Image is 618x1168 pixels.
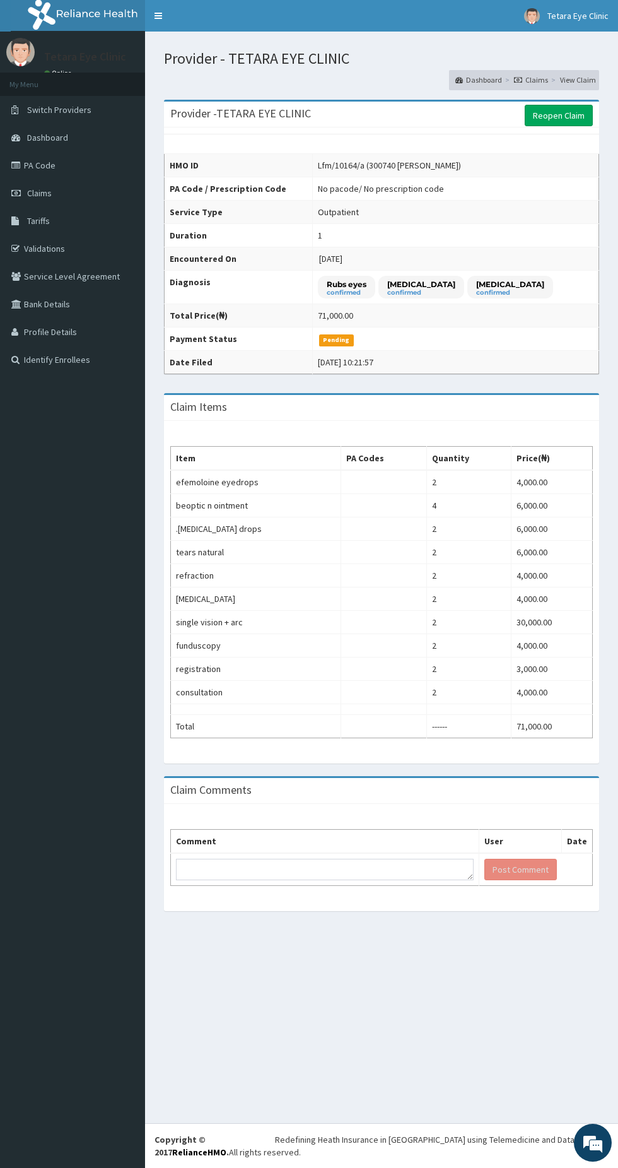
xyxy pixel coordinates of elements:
img: User Image [6,38,35,66]
td: ------ [426,715,511,738]
td: 71,000.00 [511,715,593,738]
td: registration [171,658,341,681]
th: PA Codes [341,447,427,471]
td: [MEDICAL_DATA] [171,587,341,611]
strong: Copyright © 2017 . [154,1134,229,1158]
p: Rubs eyes [327,279,366,290]
td: 2 [426,517,511,541]
td: Total [171,715,341,738]
td: single vision + arc [171,611,341,634]
td: 2 [426,470,511,494]
td: 4,000.00 [511,681,593,704]
div: Lfm/10164/a (300740 [PERSON_NAME]) [318,159,461,172]
td: 30,000.00 [511,611,593,634]
td: 2 [426,681,511,704]
td: 2 [426,564,511,587]
span: Dashboard [27,132,68,143]
span: Tariffs [27,215,50,227]
h3: Claim Comments [170,784,252,796]
td: consultation [171,681,341,704]
th: Comment [171,830,479,854]
th: Encountered On [165,247,313,270]
span: Pending [319,334,354,346]
td: 6,000.00 [511,541,593,564]
h1: Provider - TETARA EYE CLINIC [164,50,599,67]
td: 2 [426,541,511,564]
td: 4,000.00 [511,634,593,658]
button: Post Comment [484,859,557,880]
div: 71,000.00 [318,309,353,322]
td: 2 [426,658,511,681]
div: Outpatient [318,206,359,218]
small: confirmed [387,290,455,296]
span: Switch Providers [27,104,91,115]
td: funduscopy [171,634,341,658]
td: 4 [426,494,511,517]
td: 4,000.00 [511,564,593,587]
th: Item [171,447,341,471]
small: confirmed [476,290,544,296]
td: 3,000.00 [511,658,593,681]
a: Reopen Claim [525,105,593,126]
th: User [479,830,562,854]
p: [MEDICAL_DATA] [476,279,544,290]
th: Diagnosis [165,270,313,304]
th: Quantity [426,447,511,471]
a: RelianceHMO [172,1147,226,1158]
td: 6,000.00 [511,494,593,517]
footer: All rights reserved. [145,1123,618,1168]
td: 4,000.00 [511,470,593,494]
th: HMO ID [165,153,313,177]
a: Online [44,69,74,78]
span: [DATE] [319,253,342,264]
td: efemoloine eyedrops [171,470,341,494]
td: 2 [426,634,511,658]
td: 2 [426,611,511,634]
div: Redefining Heath Insurance in [GEOGRAPHIC_DATA] using Telemedicine and Data Science! [275,1133,609,1146]
th: PA Code / Prescription Code [165,177,313,200]
div: [DATE] 10:21:57 [318,356,373,369]
th: Date Filed [165,351,313,374]
td: tears natural [171,541,341,564]
th: Total Price(₦) [165,304,313,327]
small: confirmed [327,290,366,296]
td: 2 [426,587,511,611]
td: beoptic n ointment [171,494,341,517]
td: refraction [171,564,341,587]
div: 1 [318,229,322,242]
h3: Provider - TETARA EYE CLINIC [170,108,311,119]
span: Tetara Eye Clinic [547,10,609,21]
td: 6,000.00 [511,517,593,541]
a: Claims [514,74,548,85]
td: .[MEDICAL_DATA] drops [171,517,341,541]
td: 4,000.00 [511,587,593,611]
p: Tetara Eye Clinic [44,51,126,62]
th: Price(₦) [511,447,593,471]
a: View Claim [560,74,596,85]
a: Dashboard [455,74,502,85]
img: User Image [524,8,540,24]
th: Service Type [165,200,313,223]
th: Date [562,830,593,854]
th: Payment Status [165,327,313,351]
div: No pacode / No prescription code [318,182,444,195]
th: Duration [165,223,313,247]
span: Claims [27,187,52,199]
p: [MEDICAL_DATA] [387,279,455,290]
h3: Claim Items [170,401,227,413]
